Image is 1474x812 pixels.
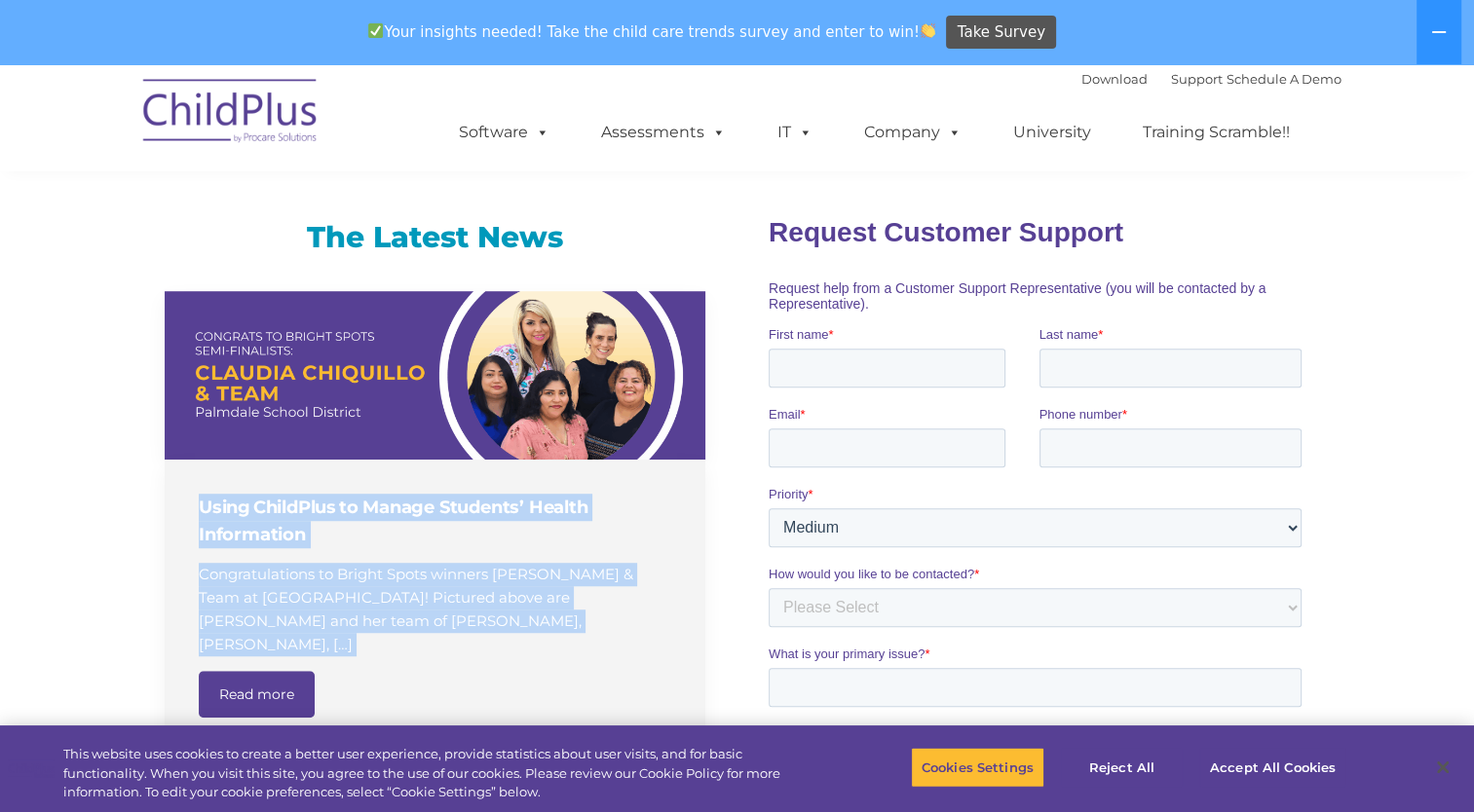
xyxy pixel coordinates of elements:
[360,13,944,51] span: Your insights needed! Take the child care trends survey and enter to win!
[1061,747,1183,788] button: Reject All
[582,113,745,152] a: Assessments
[199,563,676,656] p: Congratulations to Bright Spots winners [PERSON_NAME] & Team at [GEOGRAPHIC_DATA]​! Pictured abov...
[133,65,328,163] img: ChildPlus by Procare Solutions
[368,23,383,38] img: ✅
[1199,747,1346,788] button: Accept All Cookies
[921,23,935,38] img: 👏
[1123,113,1309,152] a: Training Scramble!!
[199,494,676,548] h4: Using ChildPlus to Manage Students’ Health Information
[63,745,811,802] div: This website uses cookies to create a better user experience, provide statistics about user visit...
[165,218,705,257] h3: The Latest News
[911,747,1044,788] button: Cookies Settings
[1421,746,1464,789] button: Close
[1081,71,1342,87] font: |
[1081,71,1148,87] a: Download
[1227,71,1342,87] a: Schedule A Demo
[1171,71,1223,87] a: Support
[758,113,832,152] a: IT
[946,16,1056,50] a: Take Survey
[994,113,1111,152] a: University
[845,113,981,152] a: Company
[199,671,315,718] a: Read more
[958,16,1045,50] span: Take Survey
[439,113,569,152] a: Software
